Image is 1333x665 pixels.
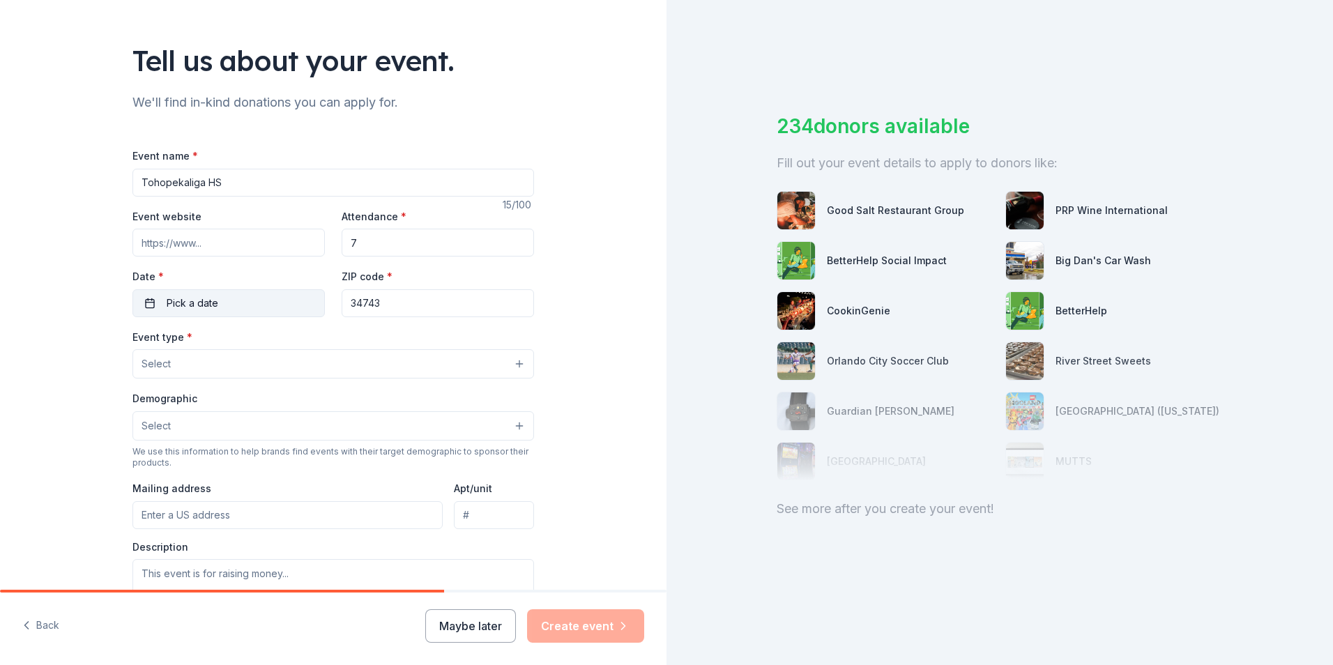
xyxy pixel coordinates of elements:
[503,197,534,213] div: 15 /100
[1006,292,1044,330] img: photo for BetterHelp
[777,292,815,330] img: photo for CookinGenie
[132,501,443,529] input: Enter a US address
[827,303,890,319] div: CookinGenie
[167,295,218,312] span: Pick a date
[132,330,192,344] label: Event type
[22,611,59,641] button: Back
[132,482,211,496] label: Mailing address
[132,411,534,441] button: Select
[777,192,815,229] img: photo for Good Salt Restaurant Group
[132,270,325,284] label: Date
[827,202,964,219] div: Good Salt Restaurant Group
[132,41,534,80] div: Tell us about your event.
[827,252,947,269] div: BetterHelp Social Impact
[454,501,534,529] input: #
[1006,242,1044,280] img: photo for Big Dan's Car Wash
[132,446,534,468] div: We use this information to help brands find events with their target demographic to sponsor their...
[342,229,534,257] input: 20
[132,349,534,379] button: Select
[132,540,188,554] label: Description
[132,210,201,224] label: Event website
[342,210,406,224] label: Attendance
[1056,303,1107,319] div: BetterHelp
[1056,252,1151,269] div: Big Dan's Car Wash
[777,152,1223,174] div: Fill out your event details to apply to donors like:
[132,392,197,406] label: Demographic
[342,270,393,284] label: ZIP code
[777,112,1223,141] div: 234 donors available
[454,482,492,496] label: Apt/unit
[132,91,534,114] div: We'll find in-kind donations you can apply for.
[142,356,171,372] span: Select
[142,418,171,434] span: Select
[132,289,325,317] button: Pick a date
[1006,192,1044,229] img: photo for PRP Wine International
[777,498,1223,520] div: See more after you create your event!
[777,242,815,280] img: photo for BetterHelp Social Impact
[342,289,534,317] input: 12345 (U.S. only)
[132,229,325,257] input: https://www...
[1056,202,1168,219] div: PRP Wine International
[425,609,516,643] button: Maybe later
[132,149,198,163] label: Event name
[132,169,534,197] input: Spring Fundraiser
